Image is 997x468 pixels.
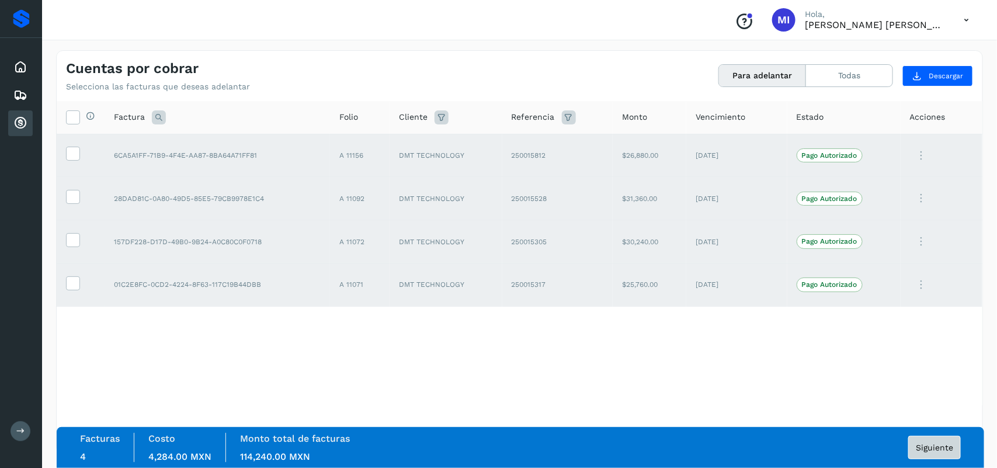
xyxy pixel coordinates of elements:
[80,451,86,462] span: 4
[8,54,33,80] div: Inicio
[686,263,787,306] td: [DATE]
[148,433,175,444] label: Costo
[613,220,686,264] td: $30,240.00
[929,71,963,81] span: Descargar
[512,111,555,123] span: Referencia
[80,433,120,444] label: Facturas
[805,19,945,30] p: Magda Imelda Ramos Gelacio
[339,111,358,123] span: Folio
[240,433,350,444] label: Monto total de facturas
[390,220,502,264] td: DMT TECHNOLOGY
[502,220,613,264] td: 250015305
[910,111,946,123] span: Acciones
[148,451,211,462] span: 4,284.00 MXN
[802,195,857,203] p: Pago Autorizado
[330,220,390,264] td: A 11072
[66,60,199,77] h4: Cuentas por cobrar
[802,237,857,245] p: Pago Autorizado
[66,82,250,92] p: Selecciona las facturas que deseas adelantar
[613,177,686,220] td: $31,360.00
[502,134,613,177] td: 250015812
[114,111,145,123] span: Factura
[802,280,857,289] p: Pago Autorizado
[240,451,310,462] span: 114,240.00 MXN
[330,177,390,220] td: A 11092
[399,111,428,123] span: Cliente
[613,263,686,306] td: $25,760.00
[686,134,787,177] td: [DATE]
[105,134,330,177] td: 6CA5A1FF-71B9-4F4E-AA87-8BA64A71FF81
[805,9,945,19] p: Hola,
[502,263,613,306] td: 250015317
[105,220,330,264] td: 157DF228-D17D-49B0-9B24-A0C80C0F0718
[802,151,857,160] p: Pago Autorizado
[390,134,502,177] td: DMT TECHNOLOGY
[696,111,745,123] span: Vencimiento
[622,111,647,123] span: Monto
[806,65,892,86] button: Todas
[390,263,502,306] td: DMT TECHNOLOGY
[105,263,330,306] td: 01C2E8FC-0CD2-4224-8F63-117C19B44DBB
[105,177,330,220] td: 28DAD81C-0A80-49D5-85E5-79CB9978E1C4
[613,134,686,177] td: $26,880.00
[330,263,390,306] td: A 11071
[8,82,33,108] div: Embarques
[8,110,33,136] div: Cuentas por cobrar
[686,177,787,220] td: [DATE]
[502,177,613,220] td: 250015528
[916,443,953,452] span: Siguiente
[719,65,806,86] button: Para adelantar
[686,220,787,264] td: [DATE]
[390,177,502,220] td: DMT TECHNOLOGY
[908,436,961,459] button: Siguiente
[797,111,824,123] span: Estado
[902,65,973,86] button: Descargar
[330,134,390,177] td: A 11156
